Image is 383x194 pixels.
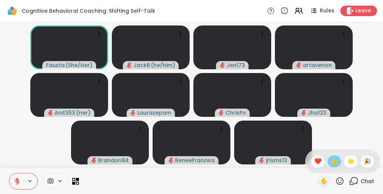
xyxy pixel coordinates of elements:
[220,63,225,68] span: audio-muted
[76,109,91,116] span: ( Her )
[227,61,245,69] span: Jen173
[226,109,246,116] span: ChrisPo
[48,110,53,115] span: audio-muted
[303,61,332,69] span: artavenon
[65,61,92,69] span: ( She/Her )
[134,61,150,69] span: JackB
[355,7,371,15] span: Leave
[314,157,322,166] span: ❤️
[131,110,136,115] span: audio-muted
[22,7,155,15] span: Cognitive Behavioral Coaching: Shifting Self-Talk
[308,109,327,116] span: Jha123
[296,63,301,68] span: audio-muted
[259,158,264,163] span: audio-muted
[91,158,96,163] span: audio-muted
[98,157,129,164] span: Brandon84
[320,177,328,186] span: ✋
[361,178,374,185] span: Chat
[347,157,355,166] span: 🌟
[364,157,371,166] span: 🎉
[55,109,75,116] span: Anit353
[219,110,224,115] span: audio-muted
[331,157,338,166] span: 👍
[320,7,334,15] span: Rules
[127,63,132,68] span: audio-muted
[266,157,287,164] span: jrlsms13
[6,4,19,17] img: ShareWell Logomark
[137,109,171,116] span: Laurazepam
[168,158,174,163] span: audio-muted
[151,61,175,69] span: ( he/him )
[301,110,306,115] span: audio-muted
[175,157,215,164] span: ReneeFranzwa
[46,61,65,69] span: Fausta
